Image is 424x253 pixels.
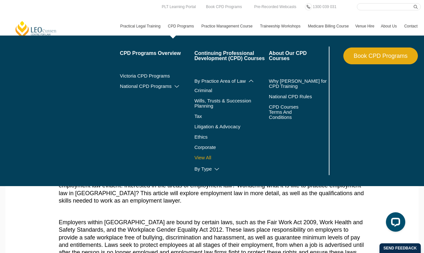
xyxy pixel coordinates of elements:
[401,17,421,36] a: Contact
[165,17,198,36] a: CPD Programs
[269,79,327,89] a: Why [PERSON_NAME] for CPD Training
[120,51,195,56] a: CPD Programs Overview
[378,17,401,36] a: About Us
[352,17,378,36] a: Venue Hire
[253,3,298,10] a: Pre-Recorded Webcasts
[120,84,195,89] a: National CPD Programs
[269,94,327,99] a: National CPD Rules
[15,20,57,39] a: [PERSON_NAME] Centre for Law
[381,210,408,237] iframe: LiveChat chat widget
[194,114,253,119] a: Tax
[194,134,269,140] a: Ethics
[194,155,269,160] a: View All
[257,17,305,36] a: Traineeship Workshops
[194,98,269,109] a: Wills, Trusts & Succession Planning
[305,17,352,36] a: Medicare Billing Course
[194,88,269,93] a: Criminal
[198,17,257,36] a: Practice Management Course
[204,3,243,10] a: Book CPD Programs
[120,73,195,79] a: Victoria CPD Programs
[194,51,269,61] a: Continuing Professional Development (CPD) Courses
[269,51,327,61] a: About Our CPD Courses
[269,104,311,120] a: CPD Courses Terms And Conditions
[160,3,197,10] a: PLT Learning Portal
[311,3,338,10] a: 1300 039 031
[194,166,269,172] a: By Type
[194,145,269,150] a: Corporate
[194,79,269,84] a: By Practice Area of Law
[343,47,418,64] a: Book CPD Programs
[117,17,165,36] a: Practical Legal Training
[313,5,336,9] span: 1300 039 031
[194,124,269,129] a: Litigation & Advocacy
